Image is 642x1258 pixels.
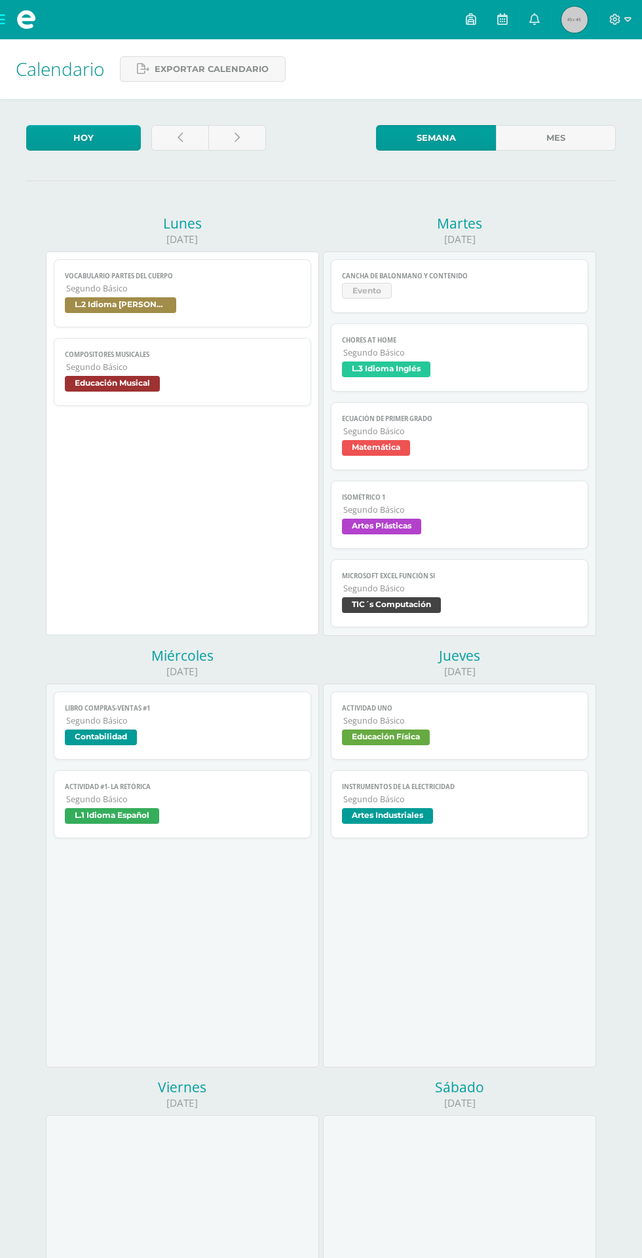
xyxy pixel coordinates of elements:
[66,283,299,294] span: Segundo Básico
[54,692,311,760] a: Libro Compras-Ventas #1Segundo BásicoContabilidad
[323,1096,596,1110] div: [DATE]
[54,770,311,838] a: Actividad #1- La RetóricaSegundo BásicoL.1 Idioma Español
[54,338,311,406] a: Compositores musicalesSegundo BásicoEducación Musical
[65,272,299,280] span: Vocabulario Partes del cuerpo
[342,730,430,745] span: Educación Física
[66,715,299,726] span: Segundo Básico
[46,646,319,665] div: Miércoles
[46,214,319,232] div: Lunes
[65,730,137,745] span: Contabilidad
[66,794,299,805] span: Segundo Básico
[561,7,588,33] img: 45x45
[331,770,588,838] a: Instrumentos de la electricidadSegundo BásicoArtes Industriales
[331,692,588,760] a: Actividad UnoSegundo BásicoEducación Física
[16,56,104,81] span: Calendario
[376,125,496,151] a: Semana
[65,808,159,824] span: L.1 Idioma Español
[120,56,286,82] a: Exportar calendario
[342,493,576,502] span: Isométrico 1
[342,572,576,580] span: Microsoft Excel Función SI
[343,504,576,515] span: Segundo Básico
[331,402,588,470] a: Ecuación de primer gradoSegundo BásicoMatemática
[54,259,311,327] a: Vocabulario Partes del cuerpoSegundo BásicoL.2 Idioma [PERSON_NAME]
[323,646,596,665] div: Jueves
[155,57,269,81] span: Exportar calendario
[65,376,160,392] span: Educación Musical
[342,283,392,299] span: Evento
[331,481,588,549] a: Isométrico 1Segundo BásicoArtes Plásticas
[496,125,616,151] a: Mes
[342,361,430,377] span: L.3 Idioma Inglés
[342,440,410,456] span: Matemática
[66,361,299,373] span: Segundo Básico
[65,704,299,712] span: Libro Compras-Ventas #1
[46,1096,319,1110] div: [DATE]
[342,415,576,423] span: Ecuación de primer grado
[26,125,141,151] a: Hoy
[323,214,596,232] div: Martes
[331,324,588,392] a: Chores at homeSegundo BásicoL.3 Idioma Inglés
[65,350,299,359] span: Compositores musicales
[46,665,319,678] div: [DATE]
[323,1078,596,1096] div: Sábado
[65,783,299,791] span: Actividad #1- La Retórica
[46,232,319,246] div: [DATE]
[342,336,576,344] span: Chores at home
[342,808,433,824] span: Artes Industriales
[343,426,576,437] span: Segundo Básico
[342,519,421,534] span: Artes Plásticas
[343,715,576,726] span: Segundo Básico
[342,783,576,791] span: Instrumentos de la electricidad
[323,232,596,246] div: [DATE]
[343,583,576,594] span: Segundo Básico
[342,704,576,712] span: Actividad Uno
[342,272,576,280] span: Cancha de Balonmano y Contenido
[323,665,596,678] div: [DATE]
[331,259,588,313] a: Cancha de Balonmano y ContenidoEvento
[331,559,588,627] a: Microsoft Excel Función SISegundo BásicoTIC´s Computación
[65,297,176,313] span: L.2 Idioma [PERSON_NAME]
[46,1078,319,1096] div: Viernes
[342,597,441,613] span: TIC´s Computación
[343,347,576,358] span: Segundo Básico
[343,794,576,805] span: Segundo Básico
